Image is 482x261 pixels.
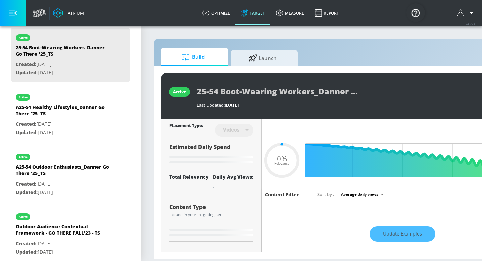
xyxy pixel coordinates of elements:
[169,143,230,151] span: Estimated Daily Spend
[19,36,28,39] div: active
[19,215,28,218] div: active
[237,50,288,66] span: Launch
[16,240,109,248] p: [DATE]
[11,147,130,201] div: activeA25-54 Outdoor Enthusiasts_Danner Go There '25_TSCreated:[DATE]Updated:[DATE]
[16,180,36,187] span: Created:
[11,87,130,142] div: activeA25-54 Healthy Lifestyles_Danner Go There '25_TSCreated:[DATE]Updated:[DATE]
[169,204,253,210] div: Content Type
[235,1,270,25] a: Target
[16,120,109,128] p: [DATE]
[16,189,38,195] span: Updated:
[169,213,253,217] div: Include in your targeting set
[11,28,130,82] div: active25-54 Boot-Wearing Workers_Danner Go There '25_TSCreated:[DATE]Updated:[DATE]
[19,155,28,159] div: active
[16,180,109,188] p: [DATE]
[213,174,253,180] div: Daily Avg Views:
[274,162,289,165] span: Relevance
[16,128,109,137] p: [DATE]
[225,102,239,108] span: [DATE]
[16,121,36,127] span: Created:
[169,123,203,130] div: Placement Type:
[16,69,109,77] p: [DATE]
[11,207,130,261] div: activeOutdoor Audience Contextual Framework - GO THERE FALL'23 - TSCreated:[DATE]Updated:[DATE]
[406,3,425,22] button: Open Resource Center
[169,174,209,180] div: Total Relevancy
[16,248,109,256] p: [DATE]
[65,10,84,16] div: Atrium
[16,249,38,255] span: Updated:
[16,104,109,120] div: A25-54 Healthy Lifestyles_Danner Go There '25_TS
[309,1,344,25] a: Report
[270,1,309,25] a: measure
[16,240,36,247] span: Created:
[16,60,109,69] p: [DATE]
[466,22,475,26] span: v 4.25.4
[168,49,219,65] span: Build
[16,129,38,136] span: Updated:
[16,164,109,180] div: A25-54 Outdoor Enthusiasts_Danner Go There '25_TS
[220,127,243,133] div: Videos
[277,155,287,162] span: 0%
[197,1,235,25] a: optimize
[16,69,38,76] span: Updated:
[265,191,299,198] h6: Content Filter
[169,143,253,166] div: Estimated Daily Spend
[16,44,109,60] div: 25-54 Boot-Wearing Workers_Danner Go There '25_TS
[173,89,186,95] div: active
[19,96,28,99] div: active
[317,191,334,197] span: Sort by
[338,190,386,199] div: Average daily views
[16,188,109,197] p: [DATE]
[53,8,84,18] a: Atrium
[16,223,109,240] div: Outdoor Audience Contextual Framework - GO THERE FALL'23 - TS
[16,61,36,67] span: Created:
